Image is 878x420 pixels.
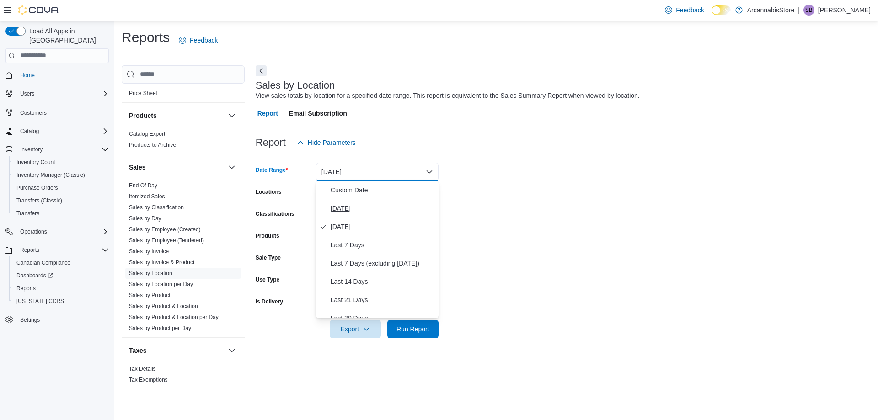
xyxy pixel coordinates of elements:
[129,215,161,222] span: Sales by Day
[129,182,157,189] span: End Of Day
[20,316,40,324] span: Settings
[20,90,34,97] span: Users
[2,143,112,156] button: Inventory
[13,195,66,206] a: Transfers (Classic)
[129,226,201,233] a: Sales by Employee (Created)
[190,36,218,45] span: Feedback
[16,126,109,137] span: Catalog
[16,70,38,81] a: Home
[331,203,435,214] span: [DATE]
[256,91,640,101] div: View sales totals by location for a specified date range. This report is equivalent to the Sales ...
[13,208,43,219] a: Transfers
[256,298,283,305] label: Is Delivery
[16,226,51,237] button: Operations
[331,185,435,196] span: Custom Date
[13,170,89,181] a: Inventory Manager (Classic)
[9,269,112,282] a: Dashboards
[798,5,800,16] p: |
[2,106,112,119] button: Customers
[13,296,68,307] a: [US_STATE] CCRS
[20,228,47,235] span: Operations
[13,157,109,168] span: Inventory Count
[129,142,176,148] a: Products to Archive
[18,5,59,15] img: Cova
[803,5,814,16] div: Shawn Bergman
[747,5,795,16] p: ArcannabisStore
[20,72,35,79] span: Home
[20,128,39,135] span: Catalog
[13,257,109,268] span: Canadian Compliance
[335,320,375,338] span: Export
[129,237,204,244] a: Sales by Employee (Tendered)
[9,156,112,169] button: Inventory Count
[330,320,381,338] button: Export
[129,90,157,96] a: Price Sheet
[13,283,109,294] span: Reports
[129,163,146,172] h3: Sales
[818,5,871,16] p: [PERSON_NAME]
[122,128,245,154] div: Products
[13,182,109,193] span: Purchase Orders
[9,207,112,220] button: Transfers
[9,256,112,269] button: Canadian Compliance
[13,283,39,294] a: Reports
[16,88,109,99] span: Users
[16,184,58,191] span: Purchase Orders
[129,377,168,383] a: Tax Exemptions
[2,125,112,138] button: Catalog
[676,5,704,15] span: Feedback
[256,210,294,218] label: Classifications
[226,162,237,173] button: Sales
[129,259,194,266] a: Sales by Invoice & Product
[20,246,39,254] span: Reports
[16,245,109,255] span: Reports
[13,270,109,281] span: Dashboards
[226,345,237,356] button: Taxes
[16,197,62,204] span: Transfers (Classic)
[2,313,112,326] button: Settings
[129,314,219,321] span: Sales by Product & Location per Day
[256,166,288,174] label: Date Range
[16,69,109,81] span: Home
[13,257,74,268] a: Canadian Compliance
[16,314,43,325] a: Settings
[331,276,435,287] span: Last 14 Days
[129,303,198,310] span: Sales by Product & Location
[712,5,731,15] input: Dark Mode
[129,325,191,331] a: Sales by Product per Day
[256,254,281,261] label: Sale Type
[2,69,112,82] button: Home
[2,244,112,256] button: Reports
[129,248,169,255] a: Sales by Invoice
[129,163,225,172] button: Sales
[129,130,165,138] span: Catalog Export
[129,346,225,355] button: Taxes
[13,270,57,281] a: Dashboards
[122,180,245,337] div: Sales
[256,137,286,148] h3: Report
[226,110,237,121] button: Products
[129,193,165,200] a: Itemized Sales
[13,208,109,219] span: Transfers
[16,144,46,155] button: Inventory
[129,292,171,299] span: Sales by Product
[20,109,47,117] span: Customers
[175,31,221,49] a: Feedback
[331,313,435,324] span: Last 30 Days
[129,270,172,276] a: Sales by Location
[129,365,156,372] span: Tax Details
[13,296,109,307] span: Washington CCRS
[129,204,184,211] a: Sales by Classification
[331,258,435,269] span: Last 7 Days (excluding [DATE])
[16,88,38,99] button: Users
[2,225,112,238] button: Operations
[387,320,439,338] button: Run Report
[122,88,245,102] div: Pricing
[316,181,439,318] div: Select listbox
[13,182,62,193] a: Purchase Orders
[256,232,279,239] label: Products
